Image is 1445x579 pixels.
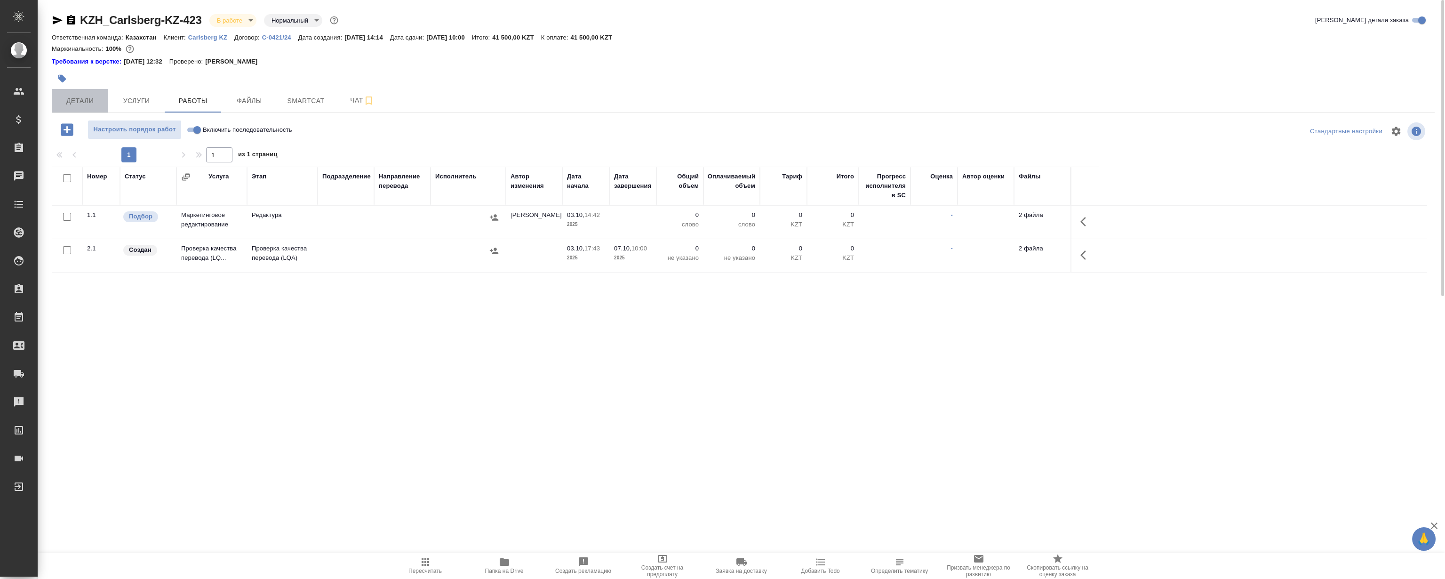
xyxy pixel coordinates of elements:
p: KZT [812,253,854,263]
div: Прогресс исполнителя в SC [863,172,906,200]
p: Итого: [472,34,492,41]
div: Заказ еще не согласован с клиентом, искать исполнителей рано [122,244,172,257]
p: 0 [765,244,802,253]
p: не указано [661,253,699,263]
td: Проверка качества перевода (LQ... [176,239,247,272]
p: 2 файла [1019,210,1066,220]
div: Услуга [208,172,229,181]
p: К оплате: [541,34,571,41]
div: Тариф [782,172,802,181]
span: [PERSON_NAME] детали заказа [1315,16,1409,25]
p: 0 [661,210,699,220]
span: из 1 страниц [238,149,278,162]
span: Настроить таблицу [1385,120,1407,143]
p: Создан [129,245,152,255]
button: Назначить [487,244,501,258]
button: Добавить тэг [52,68,72,89]
button: Назначить [487,210,501,225]
a: С-0421/24 [262,33,298,41]
p: 100% [105,45,124,52]
button: 🙏 [1412,527,1436,551]
div: Автор оценки [962,172,1005,181]
span: Smartcat [283,95,328,107]
div: Можно подбирать исполнителей [122,210,172,223]
div: Номер [87,172,107,181]
span: 🙏 [1416,529,1432,549]
p: 03.10, [567,211,584,218]
p: Клиент: [163,34,188,41]
div: Дата завершения [614,172,652,191]
span: Файлы [227,95,272,107]
div: Автор изменения [511,172,558,191]
p: Carlsberg KZ [188,34,234,41]
div: Оценка [930,172,953,181]
button: Здесь прячутся важные кнопки [1075,210,1097,233]
div: Оплачиваемый объем [708,172,755,191]
p: [DATE] 10:00 [426,34,472,41]
span: Настроить порядок работ [93,124,176,135]
button: Скопировать ссылку для ЯМессенджера [52,15,63,26]
div: 1.1 [87,210,115,220]
div: Дата начала [567,172,605,191]
button: Нормальный [269,16,311,24]
p: 17:43 [584,245,600,252]
p: [DATE] 14:14 [344,34,390,41]
p: Ответственная команда: [52,34,126,41]
a: - [951,245,953,252]
div: В работе [264,14,322,27]
span: Чат [340,95,385,106]
span: Работы [170,95,216,107]
div: 2.1 [87,244,115,253]
div: Файлы [1019,172,1040,181]
p: 0 [661,244,699,253]
p: 2025 [567,253,605,263]
p: [DATE] 12:32 [124,57,169,66]
p: 0 [812,210,854,220]
div: Этап [252,172,266,181]
p: Казахстан [126,34,164,41]
p: 0 [812,244,854,253]
p: Подбор [129,212,152,221]
button: Добавить работу [54,120,80,139]
a: KZH_Carlsberg-KZ-423 [80,14,202,26]
p: 0 [765,210,802,220]
p: слово [661,220,699,229]
div: split button [1308,124,1385,139]
span: Посмотреть информацию [1407,122,1427,140]
td: [PERSON_NAME] [506,206,562,239]
button: Сгруппировать [181,172,191,182]
button: Доп статусы указывают на важность/срочность заказа [328,14,340,26]
p: KZT [812,220,854,229]
div: В работе [209,14,256,27]
span: Включить последовательность [203,125,292,135]
p: KZT [765,220,802,229]
div: Статус [125,172,146,181]
p: 03.10, [567,245,584,252]
div: Итого [837,172,854,181]
div: Нажми, чтобы открыть папку с инструкцией [52,57,124,66]
p: не указано [708,253,755,263]
p: 2025 [567,220,605,229]
p: [PERSON_NAME] [205,57,264,66]
a: - [951,211,953,218]
p: Проверено: [169,57,206,66]
td: Маркетинговое редактирование [176,206,247,239]
p: KZT [765,253,802,263]
span: Детали [57,95,103,107]
p: Дата создания: [298,34,344,41]
p: 07.10, [614,245,631,252]
p: Договор: [234,34,262,41]
button: Скопировать ссылку [65,15,77,26]
p: 14:42 [584,211,600,218]
p: 0 [708,244,755,253]
button: Здесь прячутся важные кнопки [1075,244,1097,266]
p: 2 файла [1019,244,1066,253]
p: 10:00 [631,245,647,252]
div: Общий объем [661,172,699,191]
p: Дата сдачи: [390,34,426,41]
span: Услуги [114,95,159,107]
button: 0.00 KZT; [124,43,136,55]
a: Требования к верстке: [52,57,124,66]
p: слово [708,220,755,229]
p: Редактура [252,210,313,220]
